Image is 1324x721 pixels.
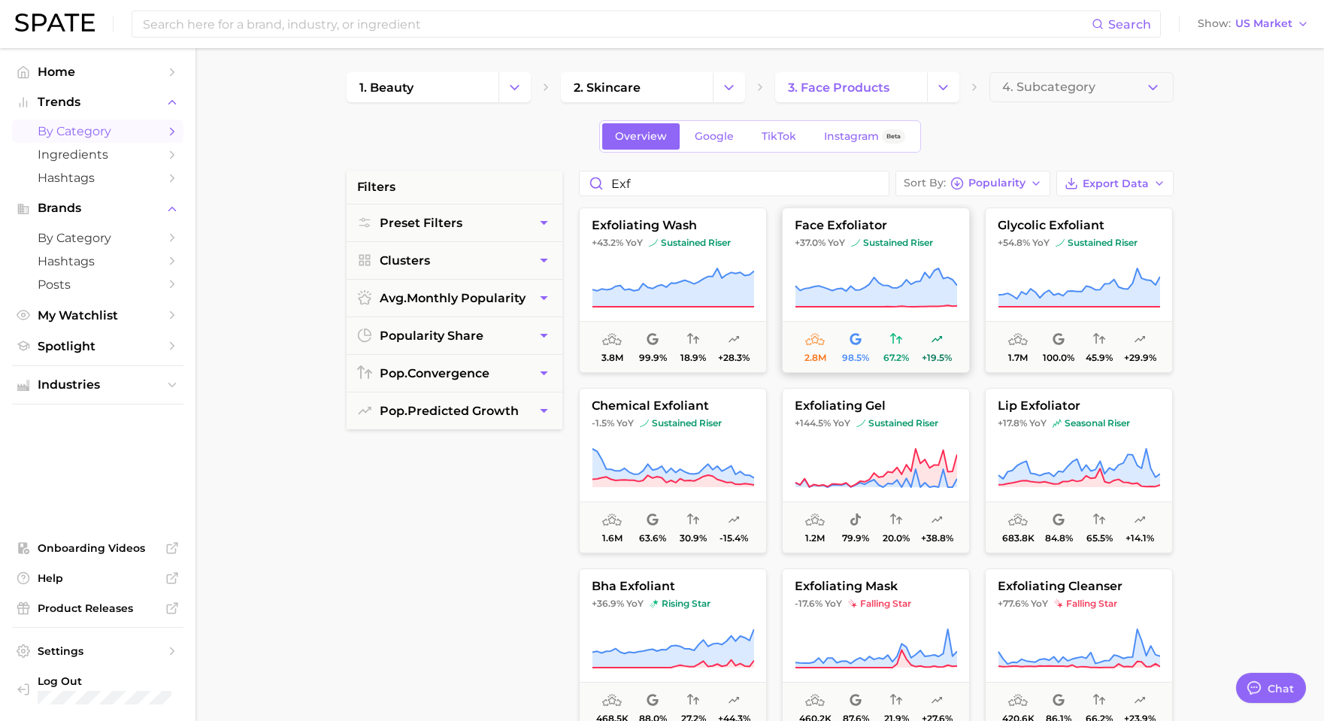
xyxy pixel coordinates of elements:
span: popularity share: Google [850,692,862,710]
span: TikTok [762,130,796,143]
span: Brands [38,201,158,215]
span: 30.9% [680,533,707,544]
a: Posts [12,273,183,296]
span: 1. beauty [359,80,414,95]
span: lip exfoliator [986,399,1172,413]
abbr: popularity index [380,404,408,418]
span: popularity predicted growth: Very Unlikely [728,511,740,529]
a: Settings [12,640,183,662]
span: 683.8k [1001,533,1034,544]
span: 84.8% [1044,533,1072,544]
button: pop.convergence [347,355,562,392]
span: 1.6m [601,533,622,544]
span: Settings [38,644,158,658]
span: average monthly popularity: Low Popularity [805,692,825,710]
input: Search here for a brand, industry, or ingredient [141,11,1092,37]
span: popularity predicted growth: Very Likely [1134,331,1146,349]
span: popularity predicted growth: Very Likely [931,331,943,349]
span: 65.5% [1086,533,1112,544]
span: Clusters [380,253,430,268]
button: exfoliating gel+144.5% YoYsustained risersustained riser1.2m79.9%20.0%+38.8% [782,388,970,553]
a: Google [682,123,747,150]
span: popularity predicted growth: Likely [1134,692,1146,710]
img: falling star [848,599,857,608]
span: popularity convergence: High Convergence [1093,511,1105,529]
span: popularity predicted growth: Very Likely [931,511,943,529]
span: chemical exfoliant [580,399,766,413]
img: seasonal riser [1053,419,1062,428]
span: Instagram [824,130,879,143]
span: sustained riser [640,417,722,429]
a: by Category [12,120,183,143]
span: YoY [626,598,644,610]
span: popularity convergence: Low Convergence [890,692,902,710]
span: seasonal riser [1053,417,1130,429]
button: Change Category [498,72,531,102]
span: average monthly popularity: Low Popularity [602,692,622,710]
span: 18.9% [680,353,706,363]
a: Onboarding Videos [12,537,183,559]
span: 2.8m [804,353,826,363]
img: sustained riser [856,419,865,428]
span: 4. Subcategory [1002,80,1095,94]
button: Export Data [1056,171,1174,196]
span: 100.0% [1043,353,1074,363]
a: My Watchlist [12,304,183,327]
span: Trends [38,95,158,109]
span: Google [695,130,734,143]
span: by Category [38,124,158,138]
a: Help [12,567,183,589]
span: average monthly popularity: High Popularity [602,331,622,349]
a: 2. skincare [561,72,713,102]
span: glycolic exfoliant [986,219,1172,232]
span: +54.8% [998,237,1030,248]
span: -17.6% [795,598,823,609]
span: +43.2% [592,237,623,248]
abbr: average [380,291,407,305]
a: InstagramBeta [811,123,918,150]
span: sustained riser [1056,237,1138,249]
button: glycolic exfoliant+54.8% YoYsustained risersustained riser1.7m100.0%45.9%+29.9% [985,208,1173,373]
span: Export Data [1083,177,1149,190]
button: Industries [12,374,183,396]
span: popularity share [380,329,483,343]
span: 20.0% [883,533,910,544]
span: Hashtags [38,254,158,268]
a: Hashtags [12,166,183,189]
button: Clusters [347,242,562,279]
span: +14.1% [1126,533,1154,544]
span: Log Out [38,674,193,688]
span: popularity predicted growth: Very Likely [728,692,740,710]
span: popularity predicted growth: Very Likely [728,331,740,349]
span: YoY [1032,237,1050,249]
span: popularity share: Google [1053,511,1065,529]
a: Home [12,60,183,83]
span: Overview [615,130,667,143]
button: avg.monthly popularity [347,280,562,317]
button: Trends [12,91,183,114]
button: exfoliating wash+43.2% YoYsustained risersustained riser3.8m99.9%18.9%+28.3% [579,208,767,373]
span: Search [1108,17,1151,32]
span: My Watchlist [38,308,158,323]
span: Hashtags [38,171,158,185]
span: Spotlight [38,339,158,353]
span: 3.8m [601,353,623,363]
span: popularity predicted growth: Likely [931,692,943,710]
span: YoY [833,417,850,429]
a: TikTok [749,123,809,150]
button: face exfoliator+37.0% YoYsustained risersustained riser2.8m98.5%67.2%+19.5% [782,208,970,373]
span: average monthly popularity: Medium Popularity [602,511,622,529]
span: YoY [1029,417,1047,429]
span: monthly popularity [380,291,526,305]
img: sustained riser [649,238,658,247]
span: YoY [1031,598,1048,610]
span: +29.9% [1123,353,1156,363]
span: popularity convergence: Low Convergence [687,511,699,529]
span: exfoliating cleanser [986,580,1172,593]
img: rising star [650,599,659,608]
span: 63.6% [639,533,666,544]
span: +77.6% [998,598,1029,609]
span: popularity share: Google [1053,331,1065,349]
span: popularity share: Google [647,511,659,529]
a: Ingredients [12,143,183,166]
